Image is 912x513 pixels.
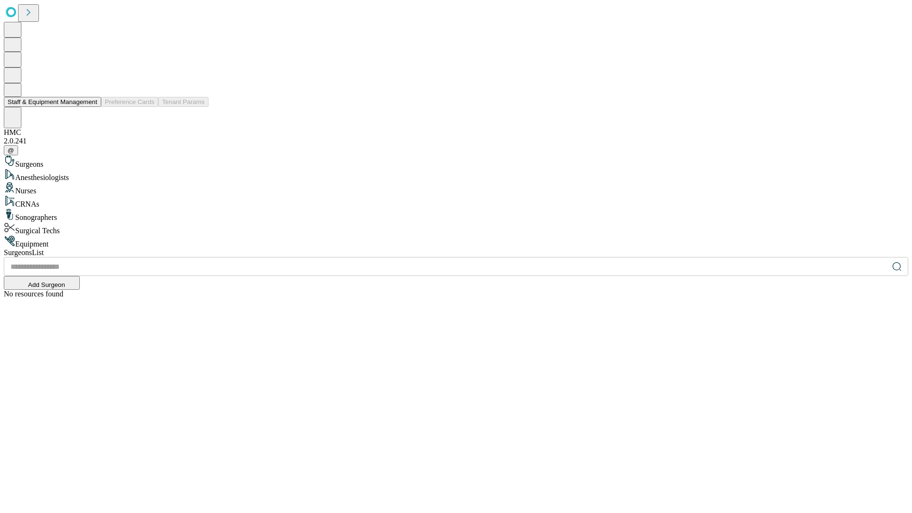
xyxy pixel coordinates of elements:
[4,209,908,222] div: Sonographers
[4,248,908,257] div: Surgeons List
[158,97,209,107] button: Tenant Params
[4,155,908,169] div: Surgeons
[4,169,908,182] div: Anesthesiologists
[4,182,908,195] div: Nurses
[4,137,908,145] div: 2.0.241
[4,128,908,137] div: HMC
[4,290,908,298] div: No resources found
[4,195,908,209] div: CRNAs
[101,97,158,107] button: Preference Cards
[4,222,908,235] div: Surgical Techs
[4,276,80,290] button: Add Surgeon
[4,97,101,107] button: Staff & Equipment Management
[8,147,14,154] span: @
[4,145,18,155] button: @
[28,281,65,288] span: Add Surgeon
[4,235,908,248] div: Equipment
